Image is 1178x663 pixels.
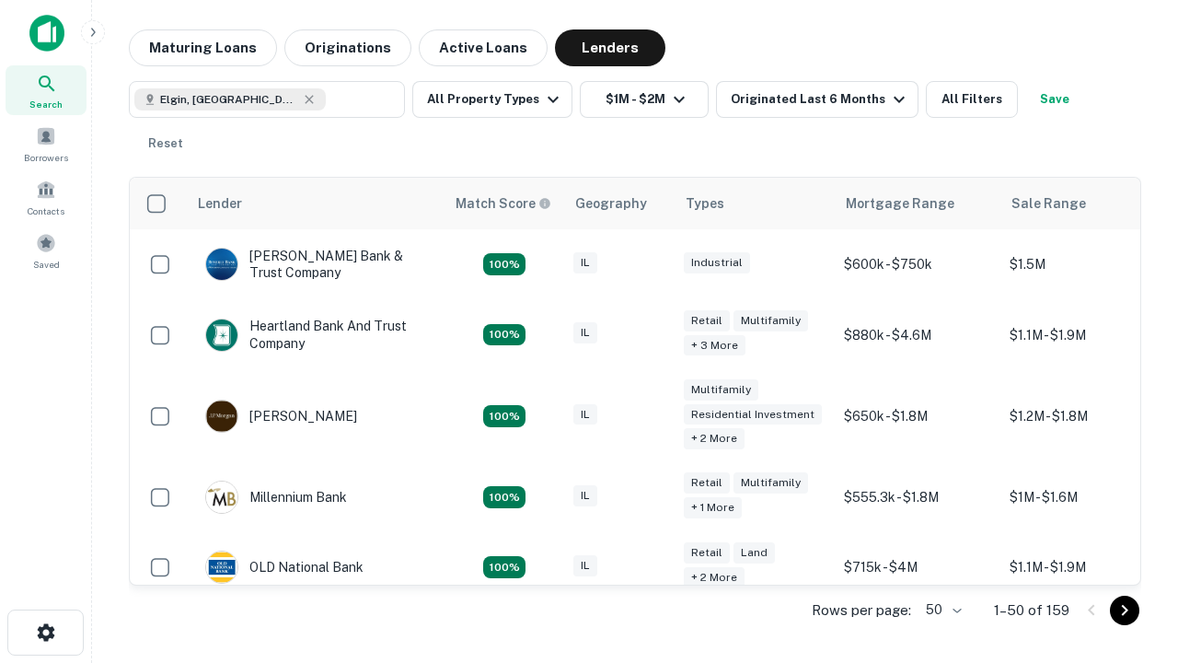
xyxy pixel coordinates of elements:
div: Retail [684,472,730,494]
span: Borrowers [24,150,68,165]
span: Contacts [28,204,64,218]
td: $600k - $750k [835,229,1000,299]
th: Sale Range [1000,178,1166,229]
div: Multifamily [733,310,808,331]
a: Borrowers [6,119,87,169]
button: Save your search to get updates of matches that match your search criteria. [1025,81,1084,118]
div: + 2 more [684,567,745,588]
th: Geography [564,178,675,229]
td: $650k - $1.8M [835,370,1000,463]
img: capitalize-icon.png [29,15,64,52]
img: picture [206,249,237,280]
button: Active Loans [419,29,548,66]
td: $715k - $4M [835,532,1000,602]
div: Heartland Bank And Trust Company [205,318,426,351]
div: 50 [918,597,964,623]
img: picture [206,482,237,513]
th: Mortgage Range [835,178,1000,229]
div: Geography [575,192,647,215]
button: All Filters [926,81,1018,118]
div: IL [573,322,597,343]
div: + 3 more [684,335,745,356]
div: Lender [198,192,242,215]
div: Land [733,542,775,564]
p: Rows per page: [812,599,911,622]
div: Residential Investment [684,404,822,425]
td: $1.1M - $1.9M [1000,299,1166,369]
div: Capitalize uses an advanced AI algorithm to match your search with the best lender. The match sco... [456,193,551,214]
div: IL [573,404,597,425]
td: $1M - $1.6M [1000,462,1166,532]
div: Multifamily [684,379,758,401]
div: Matching Properties: 22, hasApolloMatch: undefined [483,556,525,578]
a: Saved [6,226,87,275]
div: Matching Properties: 16, hasApolloMatch: undefined [483,486,525,508]
th: Lender [187,178,445,229]
div: Types [686,192,724,215]
img: picture [206,552,237,583]
div: IL [573,252,597,273]
div: OLD National Bank [205,551,364,584]
button: Lenders [555,29,665,66]
div: Matching Properties: 28, hasApolloMatch: undefined [483,253,525,275]
p: 1–50 of 159 [994,599,1069,622]
td: $1.2M - $1.8M [1000,370,1166,463]
div: IL [573,555,597,576]
a: Search [6,65,87,115]
img: picture [206,401,237,432]
div: IL [573,485,597,506]
td: $555.3k - $1.8M [835,462,1000,532]
div: [PERSON_NAME] [205,400,357,433]
span: Saved [33,257,60,272]
div: + 2 more [684,428,745,449]
img: picture [206,320,237,351]
td: $880k - $4.6M [835,299,1000,369]
div: [PERSON_NAME] Bank & Trust Company [205,248,426,281]
div: Retail [684,542,730,564]
div: Millennium Bank [205,481,347,514]
div: Mortgage Range [846,192,954,215]
button: Reset [136,125,195,162]
button: Maturing Loans [129,29,277,66]
button: All Property Types [412,81,572,118]
div: + 1 more [684,497,742,518]
div: Matching Properties: 20, hasApolloMatch: undefined [483,324,525,346]
button: Go to next page [1110,596,1139,625]
a: Contacts [6,172,87,222]
button: Originations [284,29,411,66]
div: Matching Properties: 24, hasApolloMatch: undefined [483,405,525,427]
th: Types [675,178,835,229]
div: Sale Range [1011,192,1086,215]
button: $1M - $2M [580,81,709,118]
h6: Match Score [456,193,548,214]
span: Elgin, [GEOGRAPHIC_DATA], [GEOGRAPHIC_DATA] [160,91,298,108]
button: Originated Last 6 Months [716,81,918,118]
th: Capitalize uses an advanced AI algorithm to match your search with the best lender. The match sco... [445,178,564,229]
span: Search [29,97,63,111]
td: $1.1M - $1.9M [1000,532,1166,602]
iframe: Chat Widget [1086,457,1178,545]
div: Retail [684,310,730,331]
div: Industrial [684,252,750,273]
div: Multifamily [733,472,808,494]
div: Originated Last 6 Months [731,88,910,110]
td: $1.5M [1000,229,1166,299]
